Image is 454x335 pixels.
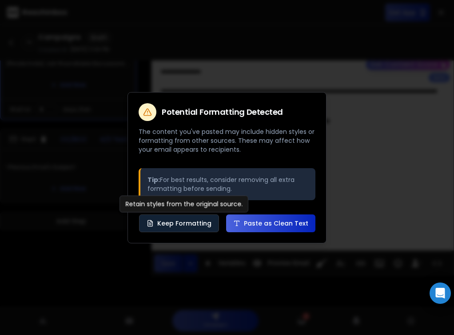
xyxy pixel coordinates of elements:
[139,127,315,154] p: The content you've pasted may include hidden styles or formatting from other sources. These may a...
[119,196,248,213] div: Retain styles from the original source.
[139,214,219,232] button: Keep Formatting
[147,175,160,184] strong: Tip:
[162,108,283,116] h2: Potential Formatting Detected
[147,175,308,193] p: For best results, consider removing all extra formatting before sending.
[430,283,451,304] div: Open Intercom Messenger
[226,214,315,232] button: Paste as Clean Text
